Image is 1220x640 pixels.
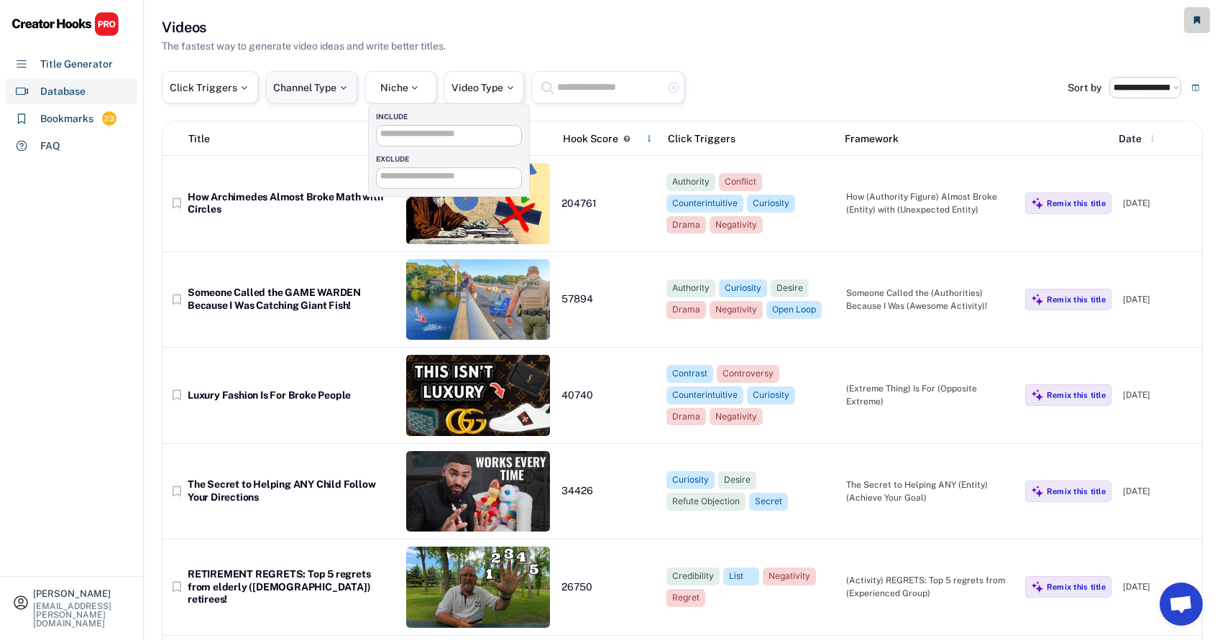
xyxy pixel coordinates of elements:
[672,474,709,486] div: Curiosity
[561,293,655,306] div: 57894
[753,389,789,402] div: Curiosity
[672,389,738,402] div: Counterintuitive
[406,163,550,244] img: XfeuCfOUuXg-1fdc89e1-4c7d-482b-b93a-8a0460dc763a.jpeg
[561,198,655,210] div: 204761
[1068,83,1102,93] div: Sort by
[561,389,655,402] div: 40740
[563,131,618,147] div: Hook Score
[188,389,395,402] div: Luxury Fashion Is For Broke People
[755,496,782,508] div: Secret
[162,39,446,54] div: The fastest way to generate video ideas and write better titles.
[723,368,774,380] div: Controversy
[40,84,86,99] div: Database
[1123,485,1195,498] div: [DATE]
[846,478,1014,504] div: The Secret to Helping ANY (Entity) (Achieve Your Goal)
[667,81,680,94] button: highlight_remove
[672,282,710,295] div: Authority
[1031,580,1044,593] img: MagicMajor%20%28Purple%29.svg
[406,259,550,340] img: RpNfMFNz2VM-0f64f0ef-0278-469e-9a2f-d9a38d947630.jpeg
[40,139,60,154] div: FAQ
[406,451,550,532] img: thumbnail.jpeg
[406,355,550,436] img: FGDB22dpmwk-23d8318d-3ba0-4a59-8e0c-dafd0b92d7b3.jpeg
[672,411,700,423] div: Drama
[672,592,700,604] div: Regret
[1123,293,1195,306] div: [DATE]
[1119,131,1142,147] div: Date
[406,547,550,628] img: thumbnail_mNUSJ3juAbA.jpg
[376,154,529,164] div: EXCLUDE
[845,131,1009,147] div: Framework
[1047,582,1106,592] div: Remix this title
[1123,580,1195,593] div: [DATE]
[1031,293,1044,306] img: MagicMajor%20%28Purple%29.svg
[12,11,119,37] img: CHPRO%20Logo.svg
[273,83,349,93] div: Channel Type
[33,589,131,598] div: [PERSON_NAME]
[380,83,421,93] div: Niche
[33,602,131,628] div: [EMAIL_ADDRESS][PERSON_NAME][DOMAIN_NAME]
[725,176,756,188] div: Conflict
[729,570,753,583] div: List
[1031,197,1044,210] img: MagicMajor%20%28Purple%29.svg
[715,411,757,423] div: Negativity
[753,198,789,210] div: Curiosity
[846,287,1014,312] div: Someone Called the (Authorities) Because I Was (Awesome Activity)!
[724,474,751,486] div: Desire
[1047,486,1106,496] div: Remix this title
[772,304,816,316] div: Open Loop
[451,83,516,93] div: Video Type
[1047,198,1106,208] div: Remix this title
[170,196,184,210] button: bookmark_border
[672,176,710,188] div: Authority
[188,478,395,504] div: The Secret to Helping ANY Child Follow Your Directions
[1160,583,1203,626] a: Open chat
[715,219,757,231] div: Negativity
[1047,390,1106,400] div: Remix this title
[376,111,529,121] div: INCLUDE
[188,191,395,216] div: How Archimedes Almost Broke Math with Circles
[672,368,707,380] div: Contrast
[188,287,395,312] div: Someone Called the GAME WARDEN Because I Was Catching Giant Fish!
[170,580,184,594] button: bookmark_border
[672,219,700,231] div: Drama
[846,574,1014,600] div: (Activity) REGRETS: Top 5 regrets from (Experienced Group)
[561,581,655,594] div: 26750
[170,388,184,402] button: bookmark_border
[1123,197,1195,210] div: [DATE]
[672,570,714,583] div: Credibility
[672,304,700,316] div: Drama
[672,198,738,210] div: Counterintuitive
[776,282,803,295] div: Desire
[1123,389,1195,402] div: [DATE]
[672,496,740,508] div: Refute Objection
[40,111,93,126] div: Bookmarks
[1031,389,1044,402] img: MagicMajor%20%28Purple%29.svg
[162,17,206,37] h3: Videos
[188,131,210,147] div: Title
[668,131,833,147] div: Click Triggers
[846,382,1014,408] div: (Extreme Thing) Is For (Opposite Extreme)
[715,304,757,316] div: Negativity
[102,113,116,125] div: 23
[1047,295,1106,305] div: Remix this title
[188,568,395,606] div: RETIREMENT REGRETS: Top 5 regrets from elderly ([DEMOGRAPHIC_DATA]) retirees!
[170,484,184,498] button: bookmark_border
[561,485,655,498] div: 34426
[725,282,761,295] div: Curiosity
[1031,485,1044,498] img: MagicMajor%20%28Purple%29.svg
[40,57,113,72] div: Title Generator
[170,83,250,93] div: Click Triggers
[846,190,1014,216] div: How (Authority Figure) Almost Broke (Entity) with (Unexpected Entity)
[170,292,184,307] button: bookmark_border
[769,570,810,583] div: Negativity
